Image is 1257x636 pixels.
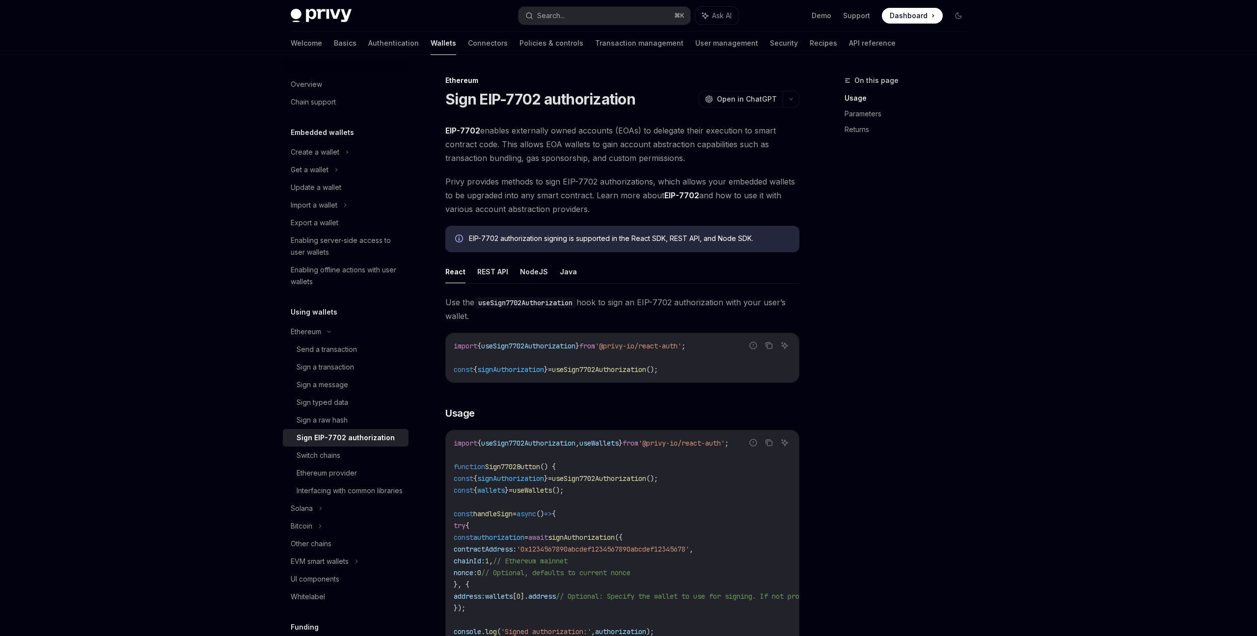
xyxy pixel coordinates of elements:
span: '@privy-io/react-auth' [638,439,725,448]
div: Update a wallet [291,182,341,193]
a: Switch chains [283,447,409,464]
a: Sign a message [283,376,409,394]
a: Sign a transaction [283,358,409,376]
h5: Embedded wallets [291,127,354,138]
span: authorization [595,627,646,636]
span: const [454,365,473,374]
span: chainId: [454,556,485,565]
a: Connectors [468,31,508,55]
span: try [454,521,465,530]
button: React [445,260,465,283]
a: Whitelabel [283,588,409,606]
span: Sign7702Button [485,462,540,471]
div: Create a wallet [291,146,339,158]
span: signAuthorization [548,533,615,542]
span: from [623,439,638,448]
a: Sign a raw hash [283,411,409,429]
h5: Using wallets [291,306,337,318]
span: (); [552,486,564,495]
span: await [528,533,548,542]
div: Interfacing with common libraries [297,485,403,497]
button: NodeJS [520,260,548,283]
a: Parameters [845,106,974,122]
button: Search...⌘K [519,7,690,25]
div: Overview [291,79,322,90]
button: Ask AI [778,339,791,352]
button: Toggle dark mode [951,8,966,24]
span: Privy provides methods to sign EIP-7702 authorizations, which allows your embedded wallets to be ... [445,175,799,216]
span: from [579,342,595,350]
a: Send a transaction [283,341,409,358]
span: { [473,486,477,495]
span: import [454,439,477,448]
span: } [544,365,548,374]
a: Other chains [283,535,409,553]
a: Transaction management [595,31,683,55]
a: Dashboard [882,8,943,24]
a: Support [843,11,870,21]
span: Dashboard [890,11,928,21]
a: Sign typed data [283,394,409,411]
div: Import a wallet [291,199,337,211]
a: Ethereum provider [283,464,409,482]
span: = [524,533,528,542]
div: EVM smart wallets [291,556,349,567]
span: console [454,627,481,636]
span: 'Signed authorization:' [501,627,591,636]
span: = [548,474,552,483]
a: Update a wallet [283,179,409,196]
button: Ask AI [778,436,791,449]
span: ; [725,439,729,448]
span: Usage [445,406,475,420]
a: Sign EIP-7702 authorization [283,429,409,447]
span: . [481,627,485,636]
a: EIP-7702 [664,190,699,201]
span: } [575,342,579,350]
span: }, { [454,580,469,589]
span: // Ethereum mainnet [493,556,568,565]
span: contractAddress: [454,545,517,554]
div: Get a wallet [291,164,328,176]
h1: Sign EIP-7702 authorization [445,90,635,108]
a: Chain support [283,93,409,111]
span: [ [513,592,517,601]
span: enables externally owned accounts (EOAs) to delegate their execution to smart contract code. This... [445,124,799,165]
span: // Optional: Specify the wallet to use for signing. If not provided, the first wallet will be used. [556,592,945,601]
span: Open in ChatGPT [717,94,777,104]
div: Send a transaction [297,344,357,355]
span: { [552,509,556,518]
span: useWallets [513,486,552,495]
button: Java [560,260,577,283]
span: handleSign [473,509,513,518]
div: Sign typed data [297,397,348,408]
a: User management [695,31,758,55]
span: { [473,474,477,483]
a: API reference [849,31,896,55]
div: Export a wallet [291,217,338,229]
span: // Optional, defaults to current nonce [481,568,630,577]
a: Interfacing with common libraries [283,482,409,500]
span: () { [540,462,556,471]
div: Sign a message [297,379,348,391]
code: useSign7702Authorization [474,297,576,308]
button: Ask AI [695,7,738,25]
span: ; [682,342,685,350]
a: Policies & controls [519,31,583,55]
span: 0 [477,568,481,577]
div: EIP-7702 authorization signing is supported in the React SDK, REST API, and Node SDK. [469,234,790,244]
div: Enabling offline actions with user wallets [291,264,403,288]
a: Returns [845,122,974,137]
span: ⌘ K [674,12,684,20]
span: => [544,509,552,518]
h5: Funding [291,621,319,633]
span: = [548,365,552,374]
span: , [575,439,579,448]
span: { [477,342,481,350]
span: wallets [485,592,513,601]
span: address [528,592,556,601]
div: Bitcoin [291,520,312,532]
div: Ethereum [291,326,321,338]
div: Other chains [291,538,331,550]
span: nonce: [454,568,477,577]
span: { [477,439,481,448]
